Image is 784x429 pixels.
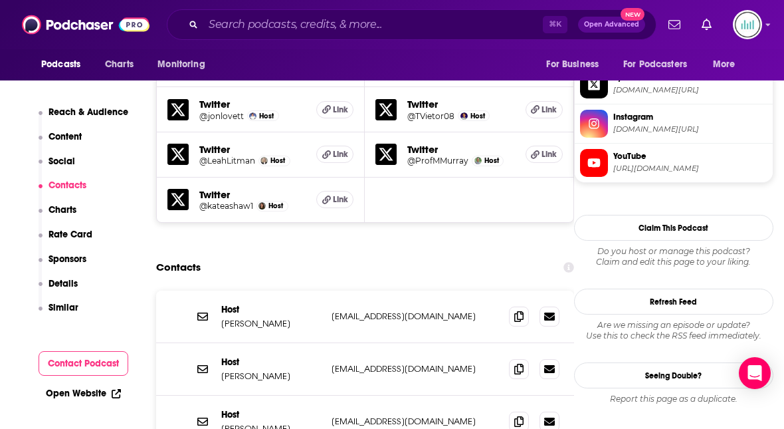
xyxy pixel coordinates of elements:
[203,14,543,35] input: Search podcasts, credits, & more...
[574,289,773,315] button: Refresh Feed
[199,156,255,166] a: @LeahLitman
[39,156,76,180] button: Social
[49,106,128,118] p: Reach & Audience
[221,357,321,368] p: Host
[474,157,482,164] img: Melissa Murray
[105,55,134,74] span: Charts
[49,302,78,313] p: Similar
[696,13,717,36] a: Show notifications dropdown
[199,201,253,211] a: @kateashaw1
[537,52,615,77] button: open menu
[541,149,557,160] span: Link
[484,156,499,165] span: Host
[221,370,321,382] p: [PERSON_NAME]
[258,202,266,210] img: Kate Shaw
[316,191,353,208] a: Link
[199,143,306,156] h5: Twitter
[407,111,454,121] a: @TVietor08
[574,246,773,257] span: Do you host or manage this podcast?
[733,10,762,39] span: Logged in as podglomerate
[199,111,244,121] a: @jonlovett
[546,55,599,74] span: For Business
[268,202,283,210] span: Host
[39,229,93,253] button: Rate Card
[578,17,645,33] button: Open AdvancedNew
[615,52,706,77] button: open menu
[221,304,321,315] p: Host
[39,278,78,303] button: Details
[167,9,656,40] div: Search podcasts, credits, & more...
[49,131,82,142] p: Content
[733,10,762,39] img: User Profile
[157,55,205,74] span: Monitoring
[613,164,767,174] span: https://www.youtube.com/@podsaveamerica
[316,101,353,118] a: Link
[49,253,86,265] p: Sponsors
[574,362,773,388] a: Seeing Double?
[49,278,78,289] p: Details
[333,104,348,115] span: Link
[470,112,485,120] span: Host
[221,409,321,420] p: Host
[574,215,773,241] button: Claim This Podcast
[621,8,644,21] span: New
[613,85,767,95] span: twitter.com/PodSaveAmerica
[46,388,121,399] a: Open Website
[663,13,686,36] a: Show notifications dropdown
[733,10,762,39] button: Show profile menu
[49,156,75,167] p: Social
[574,394,773,404] div: Report this page as a duplicate.
[316,146,353,163] a: Link
[49,180,86,191] p: Contacts
[199,188,306,201] h5: Twitter
[39,302,79,327] button: Similar
[333,149,348,160] span: Link
[460,112,468,120] img: Tommy Vietor
[221,318,321,329] p: [PERSON_NAME]
[543,16,567,33] span: ⌘ K
[332,311,498,322] p: [EMAIL_ADDRESS][DOMAIN_NAME]
[22,12,149,37] img: Podchaser - Follow, Share and Rate Podcasts
[39,106,129,131] button: Reach & Audience
[713,55,735,74] span: More
[249,112,256,120] img: Jon Lovett
[39,131,82,156] button: Content
[574,246,773,267] div: Claim and edit this page to your liking.
[156,255,201,280] h2: Contacts
[623,55,687,74] span: For Podcasters
[526,101,563,118] a: Link
[96,52,142,77] a: Charts
[407,143,514,156] h5: Twitter
[541,104,557,115] span: Link
[526,146,563,163] a: Link
[199,98,306,110] h5: Twitter
[32,52,98,77] button: open menu
[39,180,87,204] button: Contacts
[739,357,771,389] div: Open Intercom Messenger
[407,98,514,110] h5: Twitter
[574,320,773,341] div: Are we missing an episode or update? Use this to check the RSS feed immediately.
[580,71,767,98] a: X/Twitter[DOMAIN_NAME][URL]
[332,416,498,427] p: [EMAIL_ADDRESS][DOMAIN_NAME]
[580,110,767,138] a: Instagram[DOMAIN_NAME][URL]
[260,157,268,164] img: Leah Litman
[704,52,752,77] button: open menu
[580,149,767,177] a: YouTube[URL][DOMAIN_NAME]
[259,112,274,120] span: Host
[613,150,767,162] span: YouTube
[49,229,92,240] p: Rate Card
[39,351,129,376] button: Contact Podcast
[407,156,468,166] a: @ProfMMurray
[270,156,285,165] span: Host
[41,55,80,74] span: Podcasts
[148,52,222,77] button: open menu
